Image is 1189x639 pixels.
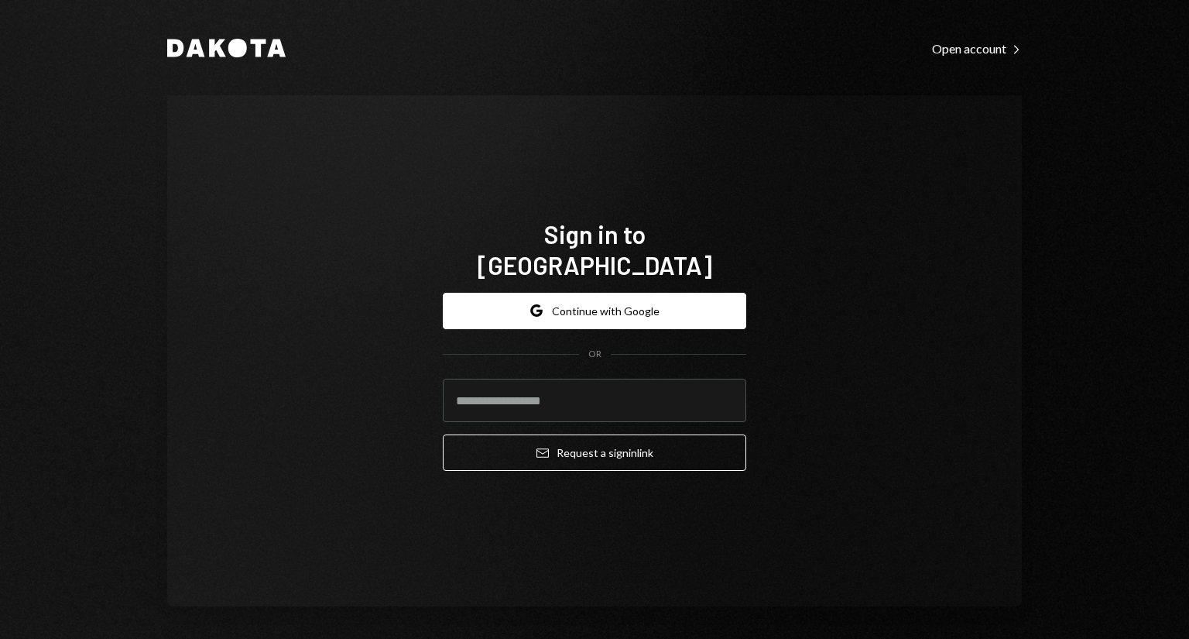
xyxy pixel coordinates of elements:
h1: Sign in to [GEOGRAPHIC_DATA] [443,218,746,280]
button: Request a signinlink [443,435,746,471]
div: OR [588,348,601,361]
a: Open account [932,40,1022,57]
div: Open account [932,41,1022,57]
button: Continue with Google [443,293,746,329]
